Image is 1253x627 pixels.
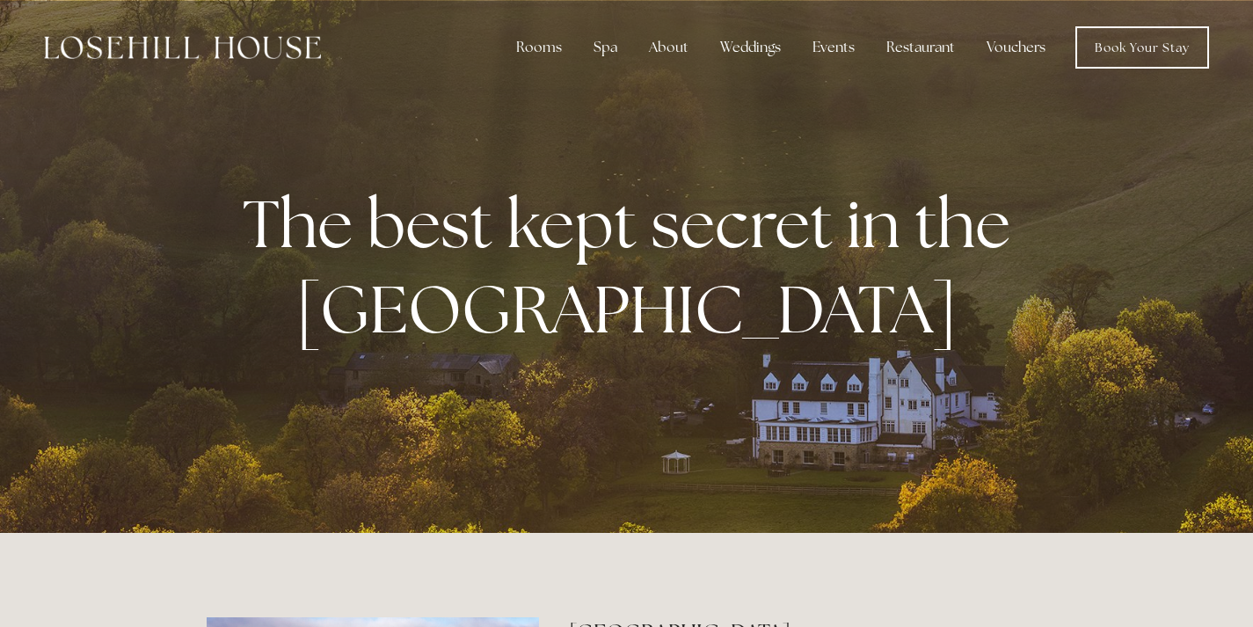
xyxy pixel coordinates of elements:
[872,30,969,65] div: Restaurant
[579,30,631,65] div: Spa
[973,30,1060,65] a: Vouchers
[1075,26,1209,69] a: Book Your Stay
[706,30,795,65] div: Weddings
[502,30,576,65] div: Rooms
[798,30,869,65] div: Events
[44,36,321,59] img: Losehill House
[243,180,1024,353] strong: The best kept secret in the [GEOGRAPHIC_DATA]
[635,30,703,65] div: About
